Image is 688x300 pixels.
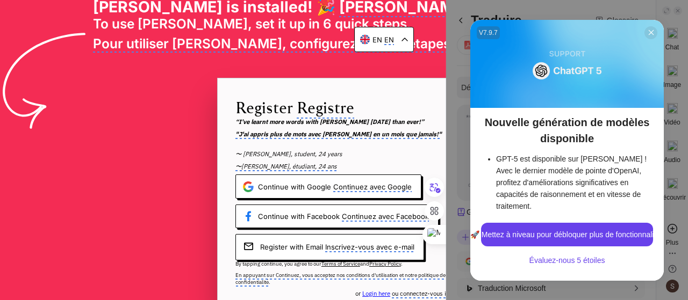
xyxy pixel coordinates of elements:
[384,35,394,45] monica-translate-translate: En
[325,243,414,252] monica-translate-translate: Inscrivez-vous avec e-mail
[355,289,361,297] monica-translate-origin-text: or
[333,182,412,192] monica-translate-translate: Continuez avec Google
[243,150,342,158] monica-translate-origin-text: [PERSON_NAME], student, 24 years
[360,260,369,267] monica-translate-origin-text: and
[362,289,377,297] monica-translate-origin-text: Login
[235,162,337,171] monica-translate-translate: 〜[PERSON_NAME], étudiant, 24 ans
[372,35,382,44] monica-translate-origin-text: en
[258,212,340,221] monica-translate-origin-text: Continue with Facebook
[235,97,293,118] monica-translate-origin-text: Register
[297,97,354,119] monica-translate-translate: Registre
[235,118,424,126] monica-translate-origin-text: “I’ve learnt more words with [PERSON_NAME] [DATE] than ever!”
[378,289,390,297] monica-translate-origin-text: here
[258,182,331,191] monica-translate-origin-text: Continue with Google
[235,150,241,158] monica-translate-origin-text: 〜
[321,260,360,267] a: Terms of Service
[342,212,429,222] monica-translate-translate: Continuez avec Facebook
[260,243,323,251] monica-translate-origin-text: Register with Email
[93,16,411,32] monica-translate-origin-text: To use [PERSON_NAME], set it up in 6 quick steps.
[369,260,401,267] a: Privacy Policy
[401,260,403,267] monica-translate-origin-text: .
[392,289,451,298] monica-translate-translate: ou connectez-vous ici
[235,260,321,267] monica-translate-origin-text: By tapping continue, you agree to our
[235,130,442,139] monica-translate-translate: "J'ai appris plus de mots avec [PERSON_NAME] en un mois que jamais!"
[235,272,446,287] monica-translate-translate: En appuyant sur Continuez, vous acceptez nos conditions d'utilisation et notre politique de confi...
[93,35,505,53] monica-translate-translate: Pour utiliser [PERSON_NAME], configurez-le en 6 étapes rapides.
[362,289,390,297] a: Login here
